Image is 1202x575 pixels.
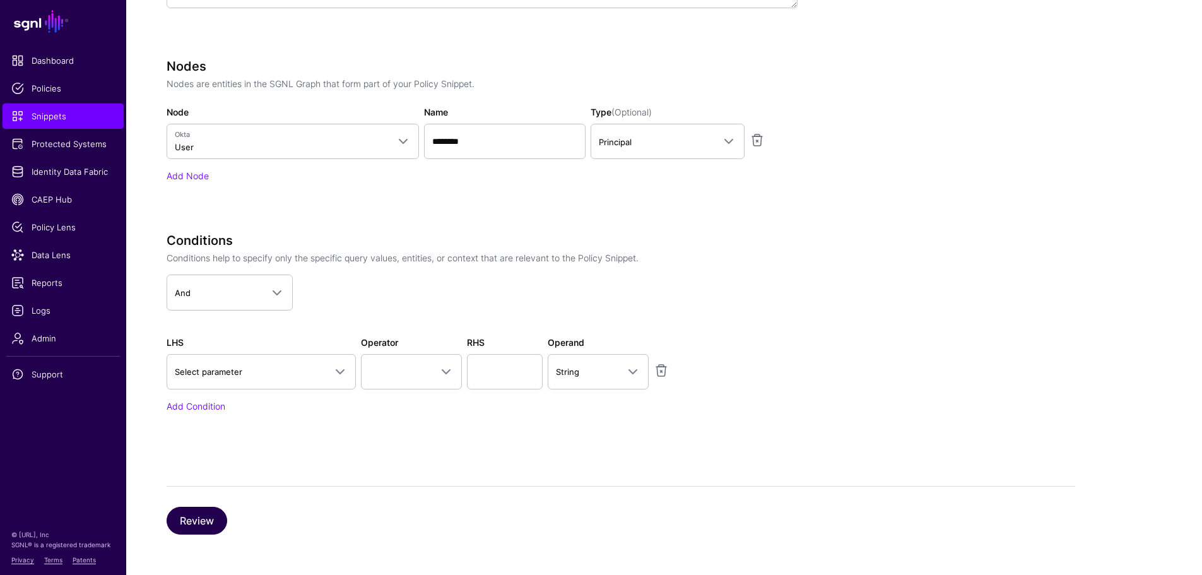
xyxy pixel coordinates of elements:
span: Select parameter [175,367,242,377]
span: And [175,288,191,298]
label: Node [167,105,189,119]
label: Operator [361,336,398,349]
a: Admin [3,326,124,351]
a: Protected Systems [3,131,124,157]
span: Identity Data Fabric [11,165,115,178]
a: Identity Data Fabric [3,159,124,184]
a: Reports [3,270,124,295]
label: Type [591,105,652,119]
h3: Conditions [167,233,798,248]
a: Snippets [3,104,124,129]
span: (Optional) [611,107,652,117]
a: Dashboard [3,48,124,73]
p: SGNL® is a registered trademark [11,540,115,550]
a: SGNL [8,8,119,35]
span: Policies [11,82,115,95]
span: Reports [11,276,115,289]
a: Add Condition [167,401,225,412]
span: String [556,367,579,377]
span: Logs [11,304,115,317]
a: Patents [73,556,96,564]
a: Add Node [167,170,209,181]
a: Terms [44,556,62,564]
span: Dashboard [11,54,115,67]
span: Admin [11,332,115,345]
a: Data Lens [3,242,124,268]
label: RHS [467,336,485,349]
span: User [175,142,194,152]
p: Nodes are entities in the SGNL Graph that form part of your Policy Snippet. [167,77,798,90]
a: Policies [3,76,124,101]
span: Snippets [11,110,115,122]
span: Data Lens [11,249,115,261]
span: CAEP Hub [11,193,115,206]
a: Policy Lens [3,215,124,240]
button: Review [167,507,227,535]
p: © [URL], Inc [11,530,115,540]
a: Privacy [11,556,34,564]
label: Name [424,105,448,119]
label: Operand [548,336,584,349]
a: Logs [3,298,124,323]
h3: Nodes [167,59,798,74]
span: Principal [599,137,632,147]
span: Protected Systems [11,138,115,150]
p: Conditions help to specify only the specific query values, entities, or context that are relevant... [167,251,798,264]
span: Support [11,368,115,381]
span: Okta [175,129,388,140]
label: LHS [167,336,184,349]
a: CAEP Hub [3,187,124,212]
span: Policy Lens [11,221,115,234]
